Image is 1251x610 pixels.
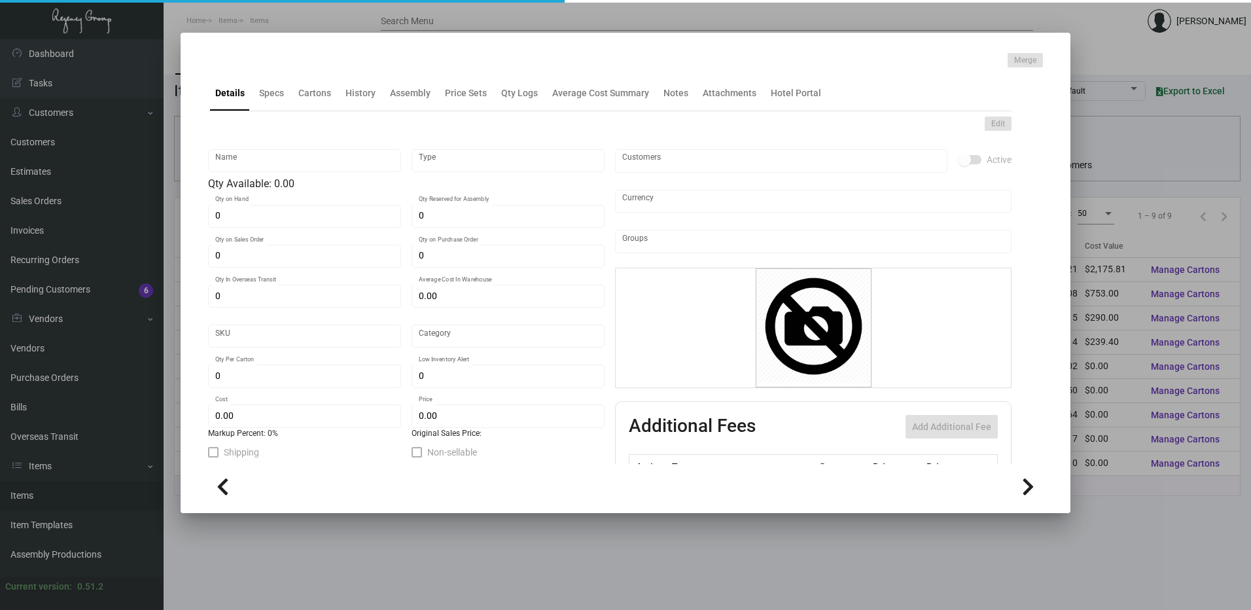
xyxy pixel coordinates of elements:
th: Price type [923,455,982,478]
span: Active [987,152,1012,168]
th: Active [629,455,669,478]
button: Edit [985,117,1012,131]
th: Cost [815,455,869,478]
div: 0.51.2 [77,580,103,594]
span: Merge [1014,55,1036,66]
div: Specs [259,86,284,100]
span: Non-sellable [427,444,477,460]
input: Add new.. [622,236,1005,247]
span: Shipping [224,444,259,460]
button: Add Additional Fee [906,415,998,439]
span: Edit [991,118,1005,130]
div: History [345,86,376,100]
div: Qty Available: 0.00 [208,176,605,192]
div: Assembly [390,86,431,100]
div: Hotel Portal [771,86,821,100]
div: Price Sets [445,86,487,100]
div: Cartons [298,86,331,100]
div: Attachments [703,86,756,100]
th: Type [669,455,815,478]
div: Details [215,86,245,100]
span: Add Additional Fee [912,422,991,432]
div: Qty Logs [501,86,538,100]
div: Current version: [5,580,72,594]
div: Average Cost Summary [552,86,649,100]
button: Merge [1008,53,1043,67]
input: Add new.. [622,156,941,166]
div: Notes [663,86,688,100]
h2: Additional Fees [629,415,756,439]
th: Price [870,455,923,478]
